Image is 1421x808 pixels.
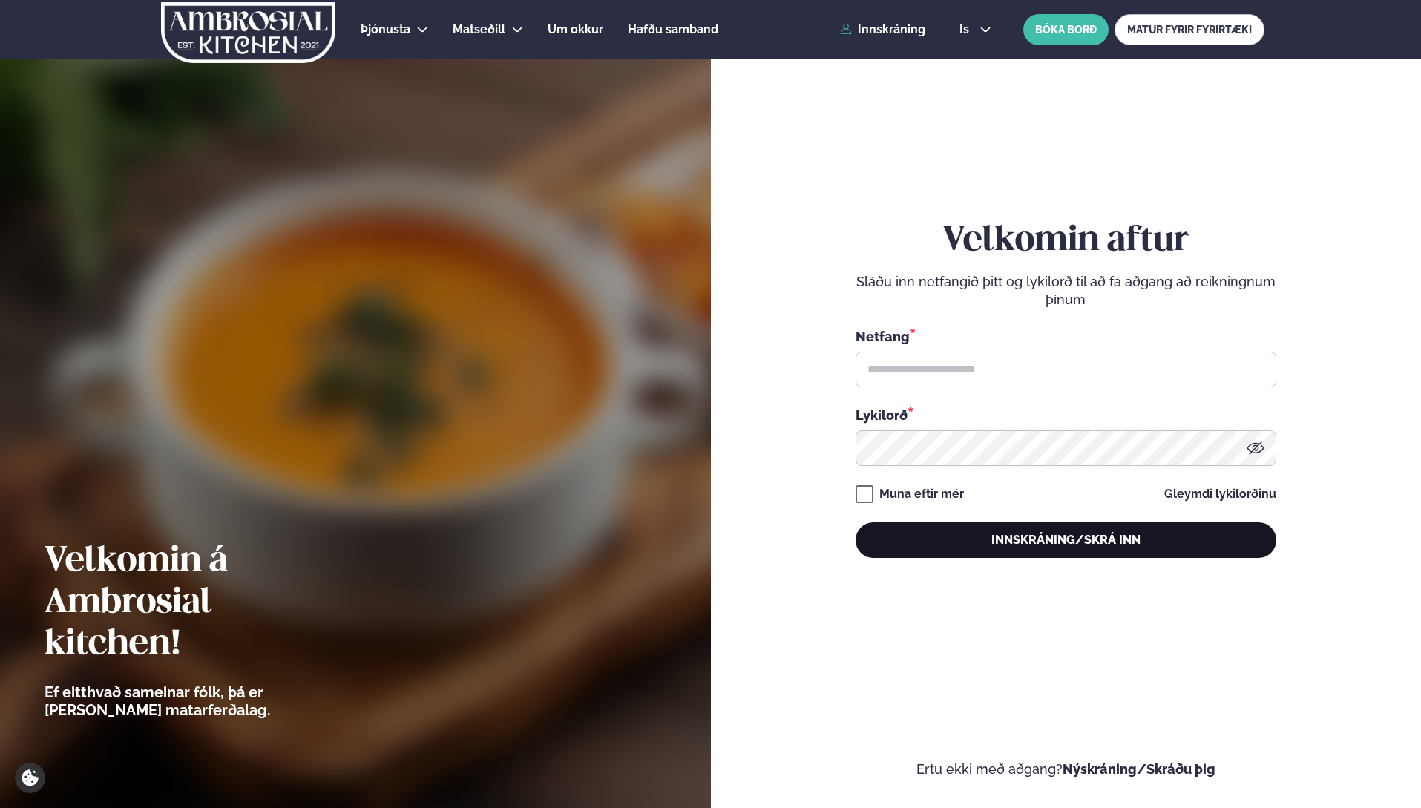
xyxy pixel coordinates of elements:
[1063,761,1215,777] a: Nýskráning/Skráðu þig
[453,22,505,36] span: Matseðill
[453,21,505,39] a: Matseðill
[628,21,718,39] a: Hafðu samband
[840,23,925,36] a: Innskráning
[1115,14,1264,45] a: MATUR FYRIR FYRIRTÆKI
[45,683,352,719] p: Ef eitthvað sameinar fólk, þá er [PERSON_NAME] matarferðalag.
[361,22,410,36] span: Þjónusta
[628,22,718,36] span: Hafðu samband
[856,326,1276,346] div: Netfang
[1164,488,1276,500] a: Gleymdi lykilorðinu
[1023,14,1109,45] button: BÓKA BORÐ
[948,24,1003,36] button: is
[361,21,410,39] a: Þjónusta
[45,541,352,666] h2: Velkomin á Ambrosial kitchen!
[160,2,337,63] img: logo
[856,220,1276,262] h2: Velkomin aftur
[548,22,603,36] span: Um okkur
[856,522,1276,558] button: Innskráning/Skrá inn
[548,21,603,39] a: Um okkur
[856,273,1276,309] p: Sláðu inn netfangið þitt og lykilorð til að fá aðgang að reikningnum þínum
[959,24,974,36] span: is
[755,761,1377,778] p: Ertu ekki með aðgang?
[15,763,45,793] a: Cookie settings
[856,405,1276,424] div: Lykilorð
